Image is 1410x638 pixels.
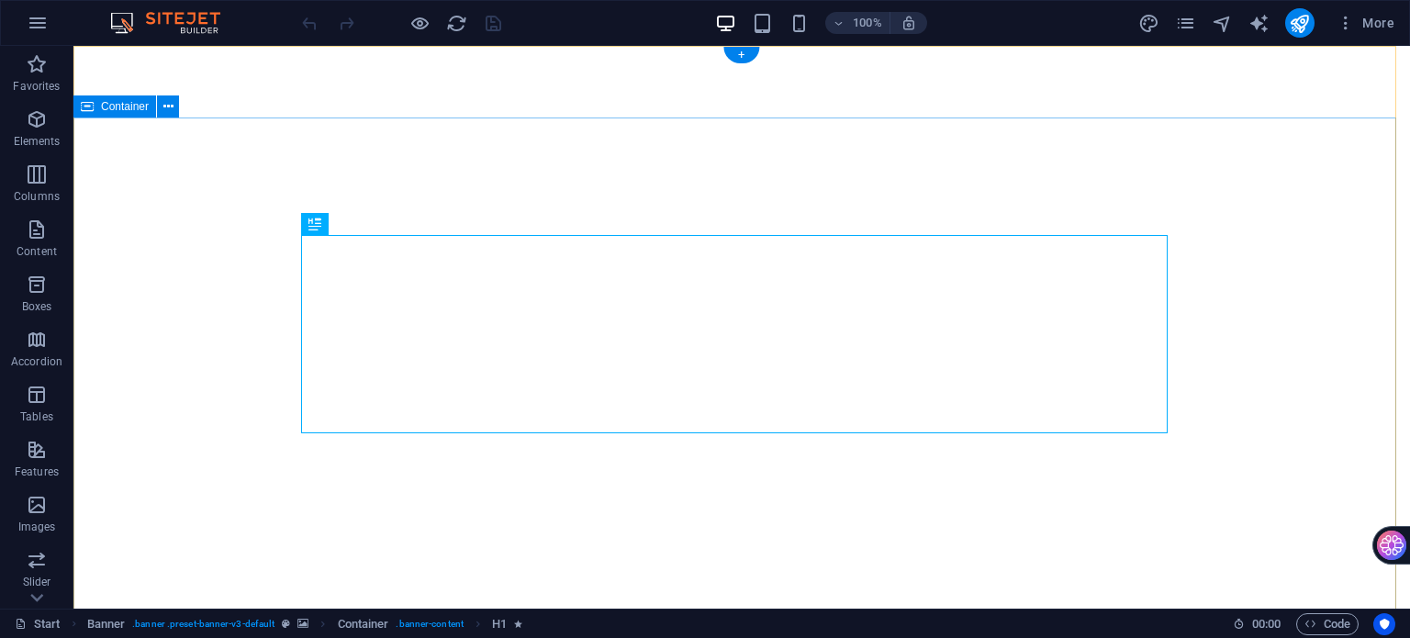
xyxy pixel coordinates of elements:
span: Click to select. Double-click to edit [87,613,126,635]
i: This element is a customizable preset [282,619,290,629]
span: Container [101,101,149,112]
a: Click to cancel selection. Double-click to open Pages [15,613,61,635]
p: Slider [23,575,51,589]
div: + [723,47,759,63]
i: AI Writer [1248,13,1270,34]
i: Design (Ctrl+Alt+Y) [1138,13,1159,34]
span: . banner-content [396,613,463,635]
span: . banner .preset-banner-v3-default [132,613,274,635]
i: Navigator [1212,13,1233,34]
p: Accordion [11,354,62,369]
button: reload [445,12,467,34]
p: Features [15,465,59,479]
nav: breadcrumb [87,613,523,635]
p: Elements [14,134,61,149]
i: Publish [1289,13,1310,34]
p: Boxes [22,299,52,314]
i: On resize automatically adjust zoom level to fit chosen device. [901,15,917,31]
button: pages [1175,12,1197,34]
span: More [1337,14,1394,32]
p: Favorites [13,79,60,94]
i: This element contains a background [297,619,308,629]
button: Click here to leave preview mode and continue editing [408,12,431,34]
i: Reload page [446,13,467,34]
h6: Session time [1233,613,1281,635]
i: Pages (Ctrl+Alt+S) [1175,13,1196,34]
button: More [1329,8,1402,38]
span: 00 00 [1252,613,1281,635]
p: Images [18,520,56,534]
img: Editor Logo [106,12,243,34]
p: Tables [20,409,53,424]
button: Usercentrics [1373,613,1395,635]
span: : [1265,617,1268,631]
p: Content [17,244,57,259]
button: Code [1296,613,1359,635]
i: Element contains an animation [514,619,522,629]
button: navigator [1212,12,1234,34]
button: publish [1285,8,1315,38]
button: text_generator [1248,12,1270,34]
span: Click to select. Double-click to edit [338,613,389,635]
h6: 100% [853,12,882,34]
button: 100% [825,12,890,34]
span: Code [1304,613,1350,635]
button: design [1138,12,1160,34]
span: Click to select. Double-click to edit [492,613,507,635]
p: Columns [14,189,60,204]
